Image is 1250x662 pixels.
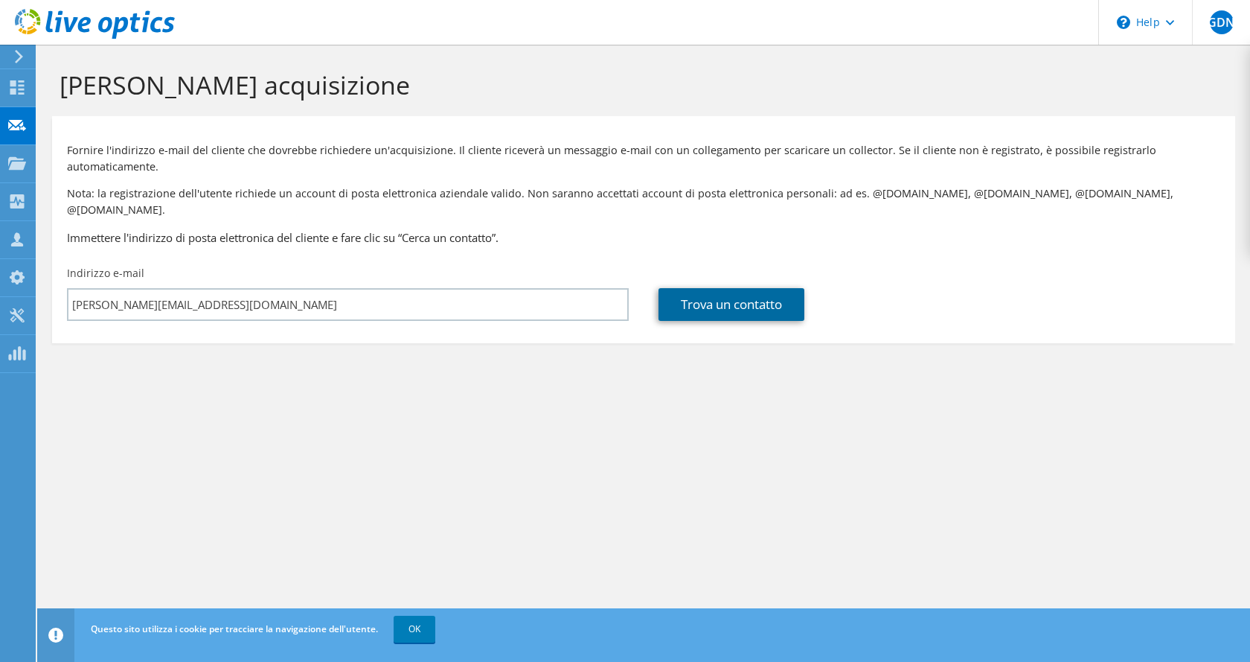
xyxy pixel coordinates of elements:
[67,229,1220,246] h3: Immettere l'indirizzo di posta elettronica del cliente e fare clic su “Cerca un contatto”.
[67,142,1220,175] p: Fornire l'indirizzo e-mail del cliente che dovrebbe richiedere un'acquisizione. Il cliente riceve...
[67,266,144,281] label: Indirizzo e-mail
[1117,16,1130,29] svg: \n
[60,69,1220,101] h1: [PERSON_NAME] acquisizione
[67,185,1220,218] p: Nota: la registrazione dell'utente richiede un account di posta elettronica aziendale valido. Non...
[91,623,378,635] span: Questo sito utilizza i cookie per tracciare la navigazione dell'utente.
[658,288,804,321] a: Trova un contatto
[394,616,435,643] a: OK
[1210,10,1234,34] span: GDN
